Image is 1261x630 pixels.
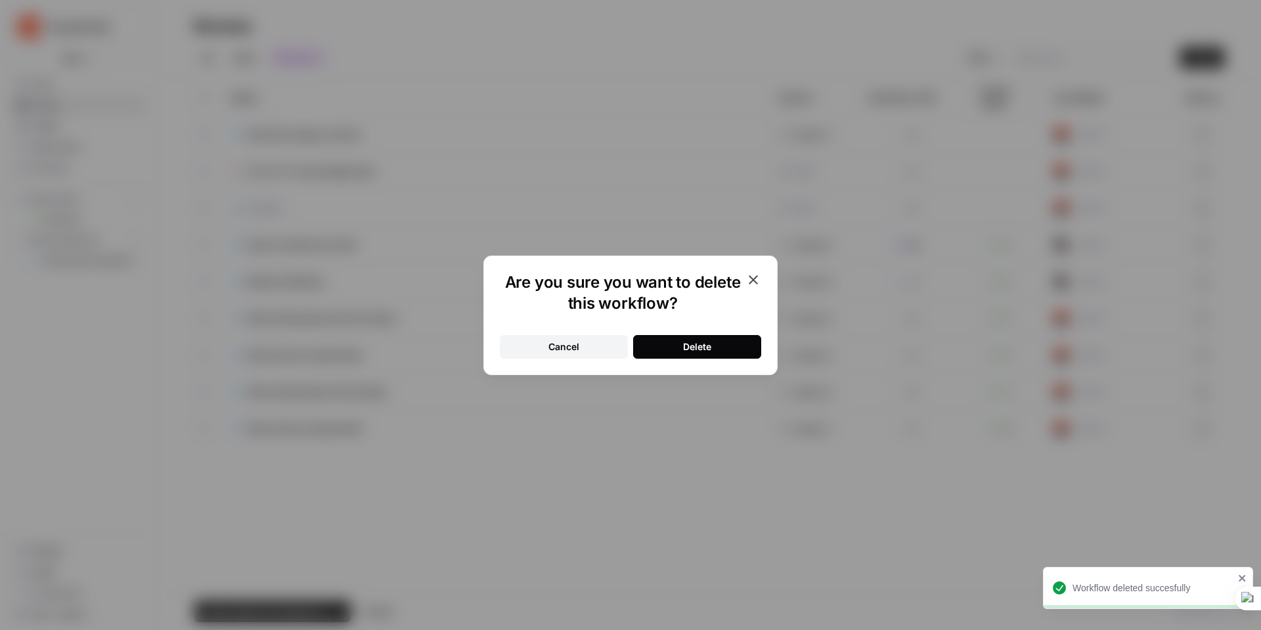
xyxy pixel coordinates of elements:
[683,340,711,353] div: Delete
[500,335,628,359] button: Cancel
[633,335,761,359] button: Delete
[1238,573,1247,583] button: close
[548,340,579,353] div: Cancel
[1073,581,1234,595] div: Workflow deleted succesfully
[500,272,745,314] h1: Are you sure you want to delete this workflow?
